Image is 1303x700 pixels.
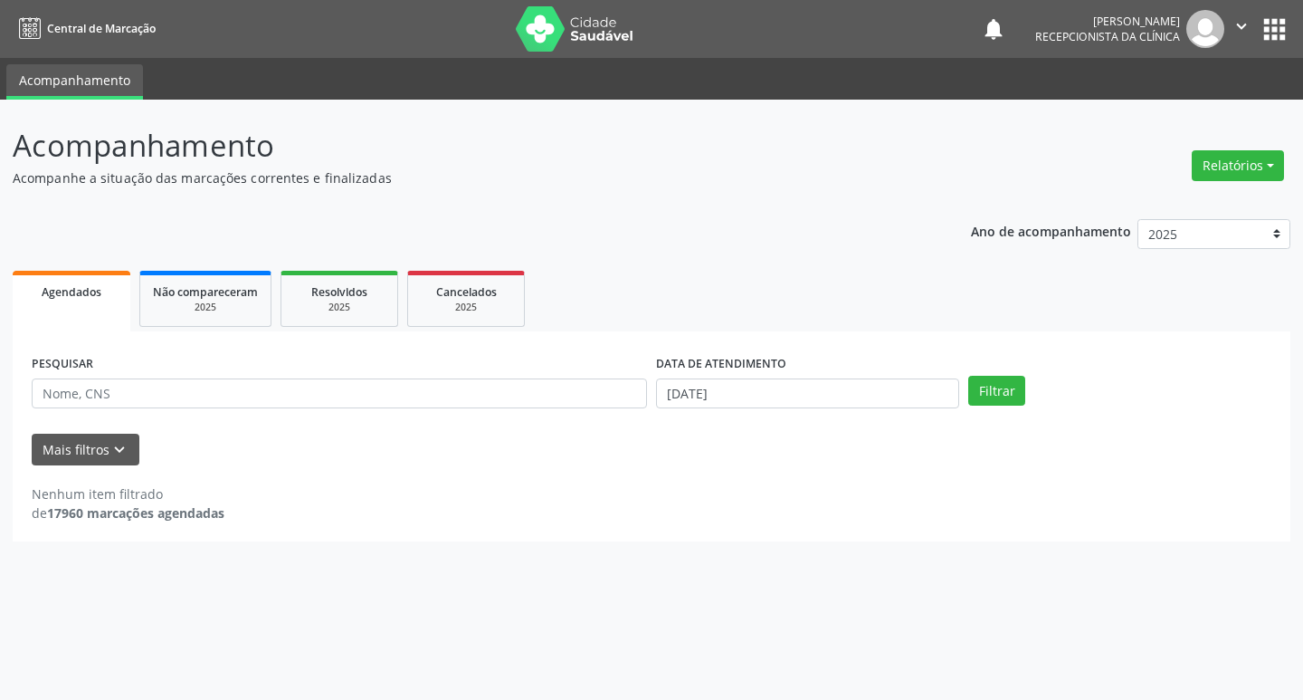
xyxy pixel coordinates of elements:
[42,284,101,300] span: Agendados
[32,379,647,409] input: Nome, CNS
[1224,10,1259,48] button: 
[47,21,156,36] span: Central de Marcação
[968,376,1025,407] button: Filtrar
[1192,150,1284,181] button: Relatórios
[6,64,143,100] a: Acompanhamento
[656,350,786,379] label: DATA DE ATENDIMENTO
[13,14,156,43] a: Central de Marcação
[1186,10,1224,48] img: img
[1259,14,1290,45] button: apps
[1232,16,1251,36] i: 
[153,284,258,300] span: Não compareceram
[1035,29,1180,44] span: Recepcionista da clínica
[294,301,385,314] div: 2025
[13,168,907,187] p: Acompanhe a situação das marcações correntes e finalizadas
[47,504,224,522] strong: 17960 marcações agendadas
[421,301,511,314] div: 2025
[971,219,1131,242] p: Ano de acompanhamento
[981,16,1006,42] button: notifications
[109,440,129,460] i: keyboard_arrow_down
[436,284,497,300] span: Cancelados
[32,434,139,465] button: Mais filtroskeyboard_arrow_down
[311,284,367,300] span: Resolvidos
[1035,14,1180,29] div: [PERSON_NAME]
[13,123,907,168] p: Acompanhamento
[32,484,224,503] div: Nenhum item filtrado
[32,350,93,379] label: PESQUISAR
[32,503,224,523] div: de
[656,379,959,409] input: Selecione um intervalo
[153,301,258,314] div: 2025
